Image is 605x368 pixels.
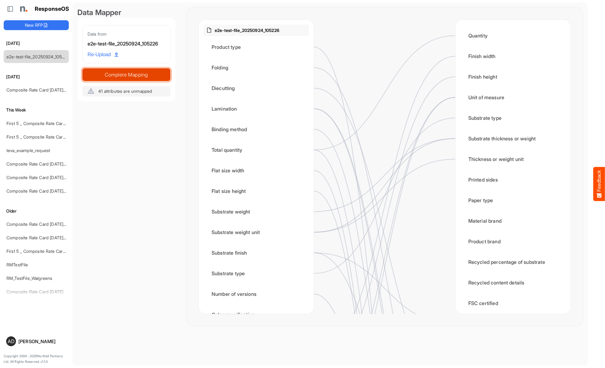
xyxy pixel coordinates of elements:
a: Composite Rate Card [DATE]_smaller [6,161,79,166]
a: Composite Rate Card [DATE]_smaller [6,175,79,180]
div: Unit of measure [460,88,566,107]
div: Diecutting [204,79,309,98]
div: [PERSON_NAME] [18,339,66,344]
div: Folding [204,58,309,77]
div: FSC certified [460,294,566,313]
div: e2e-test-file_20250924_105226 [88,40,165,48]
div: Lamination [204,99,309,118]
div: Substrate finish [204,243,309,262]
p: Copyright 2004 - 2025 Northell Partners Ltd. All Rights Reserved. v 1.1.0 [4,354,69,364]
h6: Older [4,208,69,214]
a: First 5 _ Composite Rate Card [DATE] [6,249,80,254]
div: Substrate type [460,108,566,127]
div: Recycled content details [460,273,566,292]
span: 41 attributes are unmapped [98,88,152,94]
div: Quantity [460,26,566,45]
h6: [DATE] [4,40,69,47]
a: Composite Rate Card [DATE]_smaller [6,235,79,240]
div: Printed sides [460,170,566,189]
div: Recycled percentage of substrate [460,253,566,272]
img: Northell [17,3,29,15]
h6: [DATE] [4,73,69,80]
div: Product type [204,37,309,57]
div: Total quantity [204,140,309,159]
a: Composite Rate Card [DATE] mapping test_deleted [6,188,107,194]
div: Product brand [460,232,566,251]
a: Composite Rate Card [DATE]_smaller [6,221,79,227]
a: RMTestFile [6,262,28,267]
a: Re-Upload [85,49,121,61]
div: Substrate weight unit [204,223,309,242]
div: Substrate weight [204,202,309,221]
p: e2e-test-file_20250924_105226 [215,27,279,33]
div: Thickness or weight unit [460,150,566,169]
span: AD [8,339,14,344]
div: Data Mapper [77,7,175,18]
div: Color specification [204,305,309,324]
div: Material brand [460,211,566,230]
div: Substrate type [204,264,309,283]
button: Feedback [593,167,605,201]
a: e2e-test-file_20250924_105226 [6,54,69,59]
div: Data from [88,30,165,37]
div: Binding method [204,120,309,139]
a: First 5 _ Composite Rate Card [DATE] (2) [6,121,86,126]
div: Flat size width [204,161,309,180]
div: Finish height [460,67,566,86]
h1: ResponseOS [35,6,69,12]
a: Composite Rate Card [DATE]_smaller [6,87,79,92]
div: Flat size height [204,182,309,201]
div: Paper type [460,191,566,210]
a: teva_example_request [6,148,50,153]
span: Re-Upload [88,51,118,59]
div: Number of versions [204,284,309,303]
span: Complete Mapping [83,70,170,79]
div: Substrate thickness or weight [460,129,566,148]
button: Complete Mapping [82,68,170,81]
div: Finish width [460,47,566,66]
a: First 5 _ Composite Rate Card [DATE] (2) [6,134,86,139]
h6: This Week [4,107,69,113]
a: RM_TestFile_Walgreens [6,276,52,281]
button: New RFP [4,20,69,30]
